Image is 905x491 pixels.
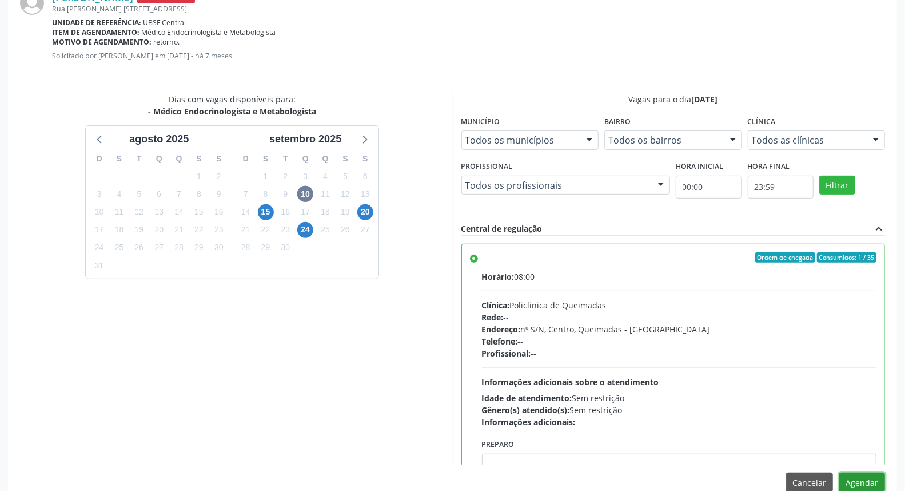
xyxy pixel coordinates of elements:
span: segunda-feira, 29 de setembro de 2025 [258,240,274,256]
span: segunda-feira, 22 de setembro de 2025 [258,222,274,238]
div: Central de regulação [461,223,543,235]
span: quinta-feira, 4 de setembro de 2025 [317,168,333,184]
div: T [276,150,296,168]
b: Unidade de referência: [52,18,141,27]
span: Telefone: [482,336,518,347]
span: segunda-feira, 18 de agosto de 2025 [111,222,127,238]
span: terça-feira, 26 de agosto de 2025 [131,240,147,256]
span: quarta-feira, 13 de agosto de 2025 [151,204,167,220]
span: domingo, 31 de agosto de 2025 [91,258,107,274]
span: domingo, 28 de setembro de 2025 [238,240,254,256]
span: quarta-feira, 20 de agosto de 2025 [151,222,167,238]
span: quarta-feira, 17 de setembro de 2025 [297,204,313,220]
div: setembro 2025 [265,132,346,147]
span: Gênero(s) atendido(s): [482,405,570,415]
span: quarta-feira, 27 de agosto de 2025 [151,240,167,256]
span: Clínica: [482,300,510,311]
span: sexta-feira, 12 de setembro de 2025 [337,186,353,202]
span: quarta-feira, 24 de setembro de 2025 [297,222,313,238]
span: terça-feira, 12 de agosto de 2025 [131,204,147,220]
div: -- [482,347,877,359]
span: Todos os profissionais [465,180,647,191]
div: S [209,150,229,168]
span: domingo, 17 de agosto de 2025 [91,222,107,238]
div: S [355,150,375,168]
span: Rede: [482,312,504,323]
div: D [236,150,256,168]
div: Q [169,150,189,168]
span: domingo, 24 de agosto de 2025 [91,240,107,256]
span: Endereço: [482,324,521,335]
span: domingo, 3 de agosto de 2025 [91,186,107,202]
span: quarta-feira, 3 de setembro de 2025 [297,168,313,184]
span: Todos as clínicas [752,134,862,146]
div: agosto 2025 [125,132,193,147]
span: quinta-feira, 28 de agosto de 2025 [171,240,187,256]
span: quinta-feira, 14 de agosto de 2025 [171,204,187,220]
span: sábado, 9 de agosto de 2025 [211,186,227,202]
div: Q [316,150,336,168]
span: domingo, 21 de setembro de 2025 [238,222,254,238]
span: Médico Endocrinologista e Metabologista [142,27,276,37]
span: sexta-feira, 29 de agosto de 2025 [191,240,207,256]
span: [DATE] [692,94,718,105]
button: Filtrar [819,176,855,195]
span: segunda-feira, 4 de agosto de 2025 [111,186,127,202]
span: domingo, 7 de setembro de 2025 [238,186,254,202]
span: terça-feira, 5 de agosto de 2025 [131,186,147,202]
span: sábado, 6 de setembro de 2025 [357,168,373,184]
span: Consumidos: 1 / 35 [817,252,876,263]
span: terça-feira, 16 de setembro de 2025 [277,204,293,220]
div: Dias com vagas disponíveis para: [148,93,316,117]
span: segunda-feira, 25 de agosto de 2025 [111,240,127,256]
div: S [336,150,356,168]
span: terça-feira, 2 de setembro de 2025 [277,168,293,184]
span: Profissional: [482,348,531,359]
div: Q [296,150,316,168]
span: quinta-feira, 7 de agosto de 2025 [171,186,187,202]
div: 08:00 [482,271,877,283]
span: quinta-feira, 18 de setembro de 2025 [317,204,333,220]
div: Sem restrição [482,404,877,416]
label: Preparo [482,436,515,454]
label: Município [461,113,500,131]
label: Clínica [748,113,776,131]
div: Rua [PERSON_NAME] [STREET_ADDRESS] [52,4,885,14]
span: UBSF Central [143,18,186,27]
label: Hora inicial [676,158,723,176]
span: sábado, 27 de setembro de 2025 [357,222,373,238]
div: Sem restrição [482,392,877,404]
label: Hora final [748,158,790,176]
span: sábado, 23 de agosto de 2025 [211,222,227,238]
span: sexta-feira, 5 de setembro de 2025 [337,168,353,184]
div: D [89,150,109,168]
span: quinta-feira, 21 de agosto de 2025 [171,222,187,238]
span: quarta-feira, 10 de setembro de 2025 [297,186,313,202]
span: terça-feira, 19 de agosto de 2025 [131,222,147,238]
b: Motivo de agendamento: [52,37,152,47]
span: sexta-feira, 15 de agosto de 2025 [191,204,207,220]
span: segunda-feira, 1 de setembro de 2025 [258,168,274,184]
span: Informações adicionais: [482,417,576,427]
span: sexta-feira, 26 de setembro de 2025 [337,222,353,238]
span: sábado, 16 de agosto de 2025 [211,204,227,220]
span: domingo, 14 de setembro de 2025 [238,204,254,220]
span: quarta-feira, 6 de agosto de 2025 [151,186,167,202]
span: quinta-feira, 11 de setembro de 2025 [317,186,333,202]
div: T [129,150,149,168]
p: Solicitado por [PERSON_NAME] em [DATE] - há 7 meses [52,51,885,61]
span: segunda-feira, 15 de setembro de 2025 [258,204,274,220]
label: Bairro [604,113,631,131]
span: segunda-feira, 11 de agosto de 2025 [111,204,127,220]
span: sexta-feira, 1 de agosto de 2025 [191,168,207,184]
span: quinta-feira, 25 de setembro de 2025 [317,222,333,238]
div: Q [149,150,169,168]
div: Vagas para o dia [461,93,886,105]
span: Horário: [482,271,515,282]
span: sábado, 30 de agosto de 2025 [211,240,227,256]
span: sábado, 2 de agosto de 2025 [211,168,227,184]
i: expand_less [872,223,885,235]
div: S [256,150,276,168]
input: Selecione o horário [748,176,814,199]
span: Todos os bairros [608,134,719,146]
